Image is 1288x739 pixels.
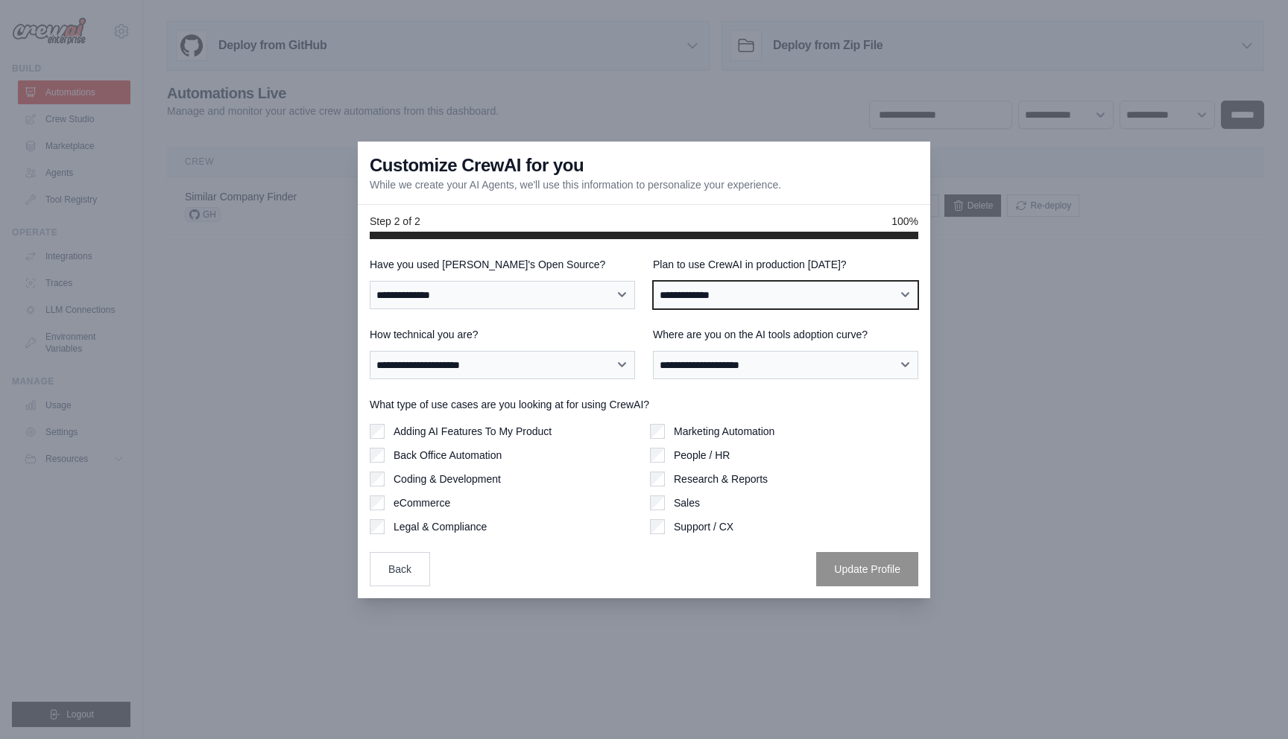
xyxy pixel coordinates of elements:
label: Coding & Development [394,472,501,486]
label: eCommerce [394,495,450,510]
label: Support / CX [674,519,733,534]
label: Sales [674,495,700,510]
button: Update Profile [816,552,918,586]
label: Plan to use CrewAI in production [DATE]? [653,257,918,272]
label: Where are you on the AI tools adoption curve? [653,327,918,342]
label: Adding AI Features To My Product [394,424,552,439]
label: Research & Reports [674,472,768,486]
label: Legal & Compliance [394,519,487,534]
label: People / HR [674,448,730,463]
h3: Customize CrewAI for you [370,153,584,177]
span: Step 2 of 2 [370,214,420,229]
button: Back [370,552,430,586]
p: While we create your AI Agents, we'll use this information to personalize your experience. [370,177,781,192]
label: What type of use cases are you looking at for using CrewAI? [370,397,918,412]
span: 100% [891,214,918,229]
label: Have you used [PERSON_NAME]'s Open Source? [370,257,635,272]
label: Marketing Automation [674,424,774,439]
label: How technical you are? [370,327,635,342]
label: Back Office Automation [394,448,502,463]
iframe: Chat Widget [1213,667,1288,739]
